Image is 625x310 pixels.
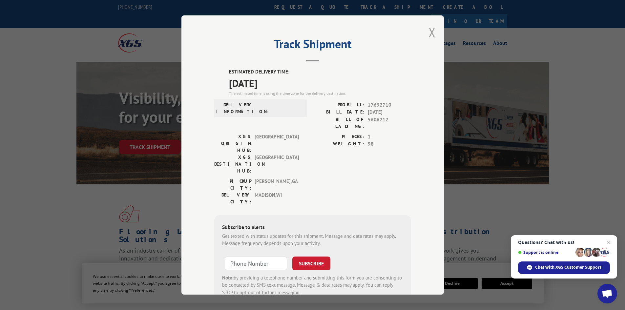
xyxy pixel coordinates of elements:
[214,178,251,192] label: PICKUP CITY:
[518,240,610,245] span: Questions? Chat with us!
[368,133,411,141] span: 1
[604,238,612,246] span: Close chat
[214,39,411,52] h2: Track Shipment
[214,154,251,175] label: XGS DESTINATION HUB:
[214,133,251,154] label: XGS ORIGIN HUB:
[222,274,403,297] div: by providing a telephone number and submitting this form you are consenting to be contacted by SM...
[214,192,251,205] label: DELIVERY CITY:
[229,76,411,91] span: [DATE]
[313,133,365,141] label: PIECES:
[292,257,330,270] button: SUBSCRIBE
[518,261,610,274] div: Chat with XGS Customer Support
[535,264,601,270] span: Chat with XGS Customer Support
[597,284,617,303] div: Open chat
[216,101,253,115] label: DELIVERY INFORMATION:
[222,223,403,233] div: Subscribe to alerts
[368,109,411,116] span: [DATE]
[368,116,411,130] span: 5606212
[229,68,411,76] label: ESTIMATED DELIVERY TIME:
[313,116,365,130] label: BILL OF LADING:
[255,133,299,154] span: [GEOGRAPHIC_DATA]
[313,109,365,116] label: BILL DATE:
[222,275,234,281] strong: Note:
[368,101,411,109] span: 17692710
[428,24,436,41] button: Close modal
[225,257,287,270] input: Phone Number
[313,140,365,148] label: WEIGHT:
[313,101,365,109] label: PROBILL:
[368,140,411,148] span: 98
[255,154,299,175] span: [GEOGRAPHIC_DATA]
[518,250,573,255] span: Support is online
[255,178,299,192] span: [PERSON_NAME] , GA
[229,91,411,96] div: The estimated time is using the time zone for the delivery destination.
[222,233,403,247] div: Get texted with status updates for this shipment. Message and data rates may apply. Message frequ...
[255,192,299,205] span: MADISON , WI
